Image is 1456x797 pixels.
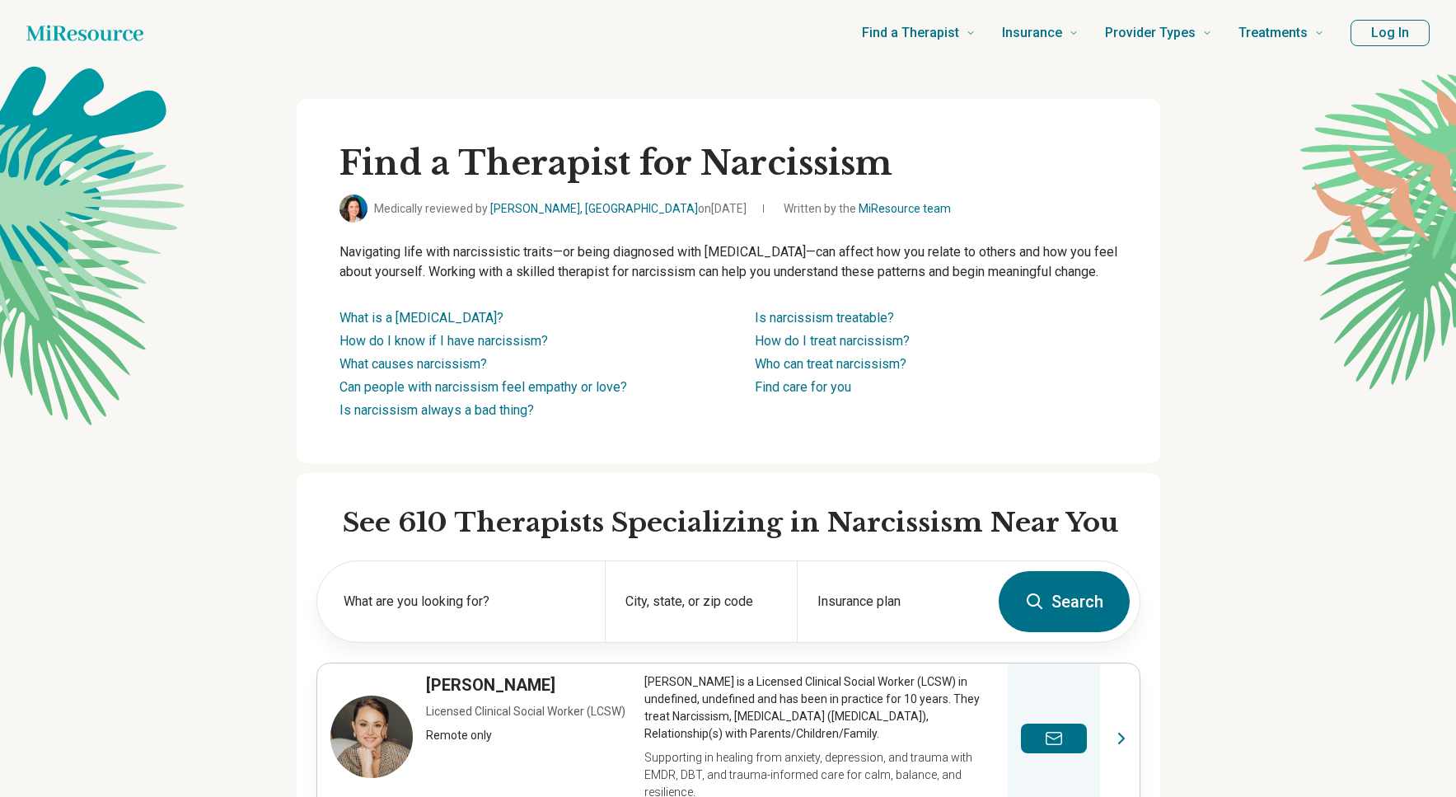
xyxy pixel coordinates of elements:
[374,200,747,218] span: Medically reviewed by
[859,202,951,215] a: MiResource team
[339,310,503,326] a: What is a [MEDICAL_DATA]?
[698,202,747,215] span: on [DATE]
[339,379,627,395] a: Can people with narcissism feel empathy or love?
[1105,21,1196,45] span: Provider Types
[1238,21,1308,45] span: Treatments
[339,402,534,418] a: Is narcissism always a bad thing?
[1002,21,1062,45] span: Insurance
[784,200,951,218] span: Written by the
[26,16,143,49] a: Home page
[339,142,1117,185] h1: Find a Therapist for Narcissism
[1021,724,1087,753] button: Send a message
[755,333,910,349] a: How do I treat narcissism?
[862,21,959,45] span: Find a Therapist
[490,202,698,215] a: [PERSON_NAME], [GEOGRAPHIC_DATA]
[999,571,1130,632] button: Search
[1351,20,1430,46] button: Log In
[755,379,851,395] a: Find care for you
[343,506,1140,541] h2: See 610 Therapists Specializing in Narcissism Near You
[339,242,1117,282] p: Navigating life with narcissistic traits—or being diagnosed with [MEDICAL_DATA]—can affect how yo...
[755,356,906,372] a: Who can treat narcissism?
[339,356,487,372] a: What causes narcissism?
[344,592,585,612] label: What are you looking for?
[339,333,548,349] a: How do I know if I have narcissism?
[755,310,894,326] a: Is narcissism treatable?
